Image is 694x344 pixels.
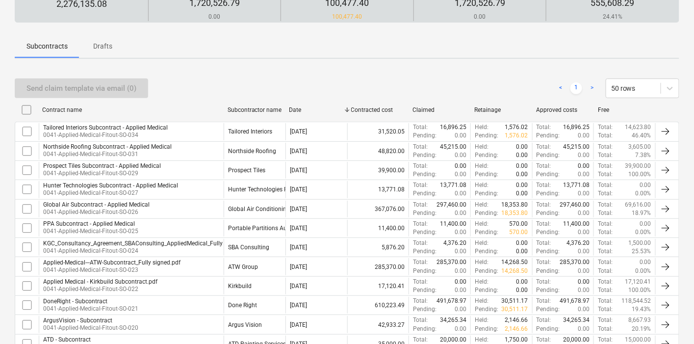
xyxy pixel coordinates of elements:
[413,325,437,333] p: Pending :
[628,316,651,324] p: 8,667.93
[628,170,651,179] p: 100.00%
[598,106,652,113] div: Free
[413,286,437,294] p: Pending :
[475,286,498,294] p: Pending :
[228,302,257,309] div: Done Right
[455,286,466,294] p: 0.00
[578,267,590,275] p: 0.00
[598,316,613,324] p: Total :
[578,228,590,237] p: 0.00
[228,283,252,290] div: Kirkbuild
[413,258,428,266] p: Total :
[228,206,290,212] div: Global Air Conditioning
[537,228,560,237] p: Pending :
[640,258,651,266] p: 0.00
[563,123,590,132] p: 16,896.25
[475,162,488,170] p: Held :
[598,162,613,170] p: Total :
[505,336,528,344] p: 1,750.00
[628,286,651,294] p: 100.00%
[290,302,307,309] div: [DATE]
[598,220,613,228] p: Total :
[502,305,528,314] p: 30,511.17
[347,258,409,275] div: 285,370.00
[440,123,466,132] p: 16,896.25
[474,106,528,113] div: Retainage
[563,181,590,189] p: 13,771.08
[413,209,437,217] p: Pending :
[43,240,258,247] div: KGC_Consultancy_Agreement_SBAConsulting_AppliedMedical_Fully Executed.pdf
[413,305,437,314] p: Pending :
[635,267,651,275] p: 0.00%
[516,181,528,189] p: 0.00
[290,186,307,193] div: [DATE]
[598,228,613,237] p: Total :
[598,258,613,266] p: Total :
[290,283,307,290] div: [DATE]
[455,325,466,333] p: 0.00
[347,239,409,256] div: 5,876.20
[42,106,220,113] div: Contract name
[475,201,488,209] p: Held :
[635,228,651,237] p: 0.00%
[43,278,157,285] div: Applied Medical - Kirkbuild Subcontract.pdf
[537,220,551,228] p: Total :
[563,220,590,228] p: 11,400.00
[475,247,498,256] p: Pending :
[228,186,303,193] div: Hunter Technologies Pty Ltd
[578,286,590,294] p: 0.00
[640,220,651,228] p: 0.00
[632,209,651,217] p: 18.97%
[43,220,138,227] div: PPA Subcontract - Applied Medical
[347,123,409,140] div: 31,520.05
[505,316,528,324] p: 2,146.66
[475,239,488,247] p: Held :
[347,201,409,217] div: 367,076.00
[563,143,590,151] p: 45,215.00
[591,13,635,21] p: 24.41%
[413,239,428,247] p: Total :
[516,170,528,179] p: 0.00
[555,82,566,94] a: Previous page
[625,278,651,286] p: 17,120.41
[516,247,528,256] p: 0.00
[560,258,590,266] p: 285,370.00
[598,143,613,151] p: Total :
[290,167,307,174] div: [DATE]
[228,244,269,251] div: SBA Consulting
[413,181,428,189] p: Total :
[455,209,466,217] p: 0.00
[455,247,466,256] p: 0.00
[598,123,613,132] p: Total :
[516,143,528,151] p: 0.00
[578,305,590,314] p: 0.00
[443,239,466,247] p: 4,376.20
[635,151,651,159] p: 7.38%
[43,162,161,169] div: Prospect Tiles Subcontract - Applied Medical
[598,209,613,217] p: Total :
[455,170,466,179] p: 0.00
[537,170,560,179] p: Pending :
[537,123,551,132] p: Total :
[475,305,498,314] p: Pending :
[502,209,528,217] p: 18,353.80
[578,278,590,286] p: 0.00
[440,181,466,189] p: 13,771.08
[228,167,265,174] div: Prospect Tiles
[347,162,409,179] div: 39,900.00
[413,162,428,170] p: Total :
[625,123,651,132] p: 14,623.80
[625,162,651,170] p: 39,900.00
[43,169,161,178] p: 0041-Applied-Medical-Fitout-SO-029
[578,151,590,159] p: 0.00
[628,143,651,151] p: 3,605.00
[413,316,428,324] p: Total :
[502,258,528,266] p: 14,268.50
[598,286,613,294] p: Total :
[537,286,560,294] p: Pending :
[625,336,651,344] p: 15,000.00
[632,132,651,140] p: 46.40%
[537,189,560,198] p: Pending :
[43,143,172,150] div: Northside Roofing Subcontract - Applied Medical
[563,316,590,324] p: 34,265.34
